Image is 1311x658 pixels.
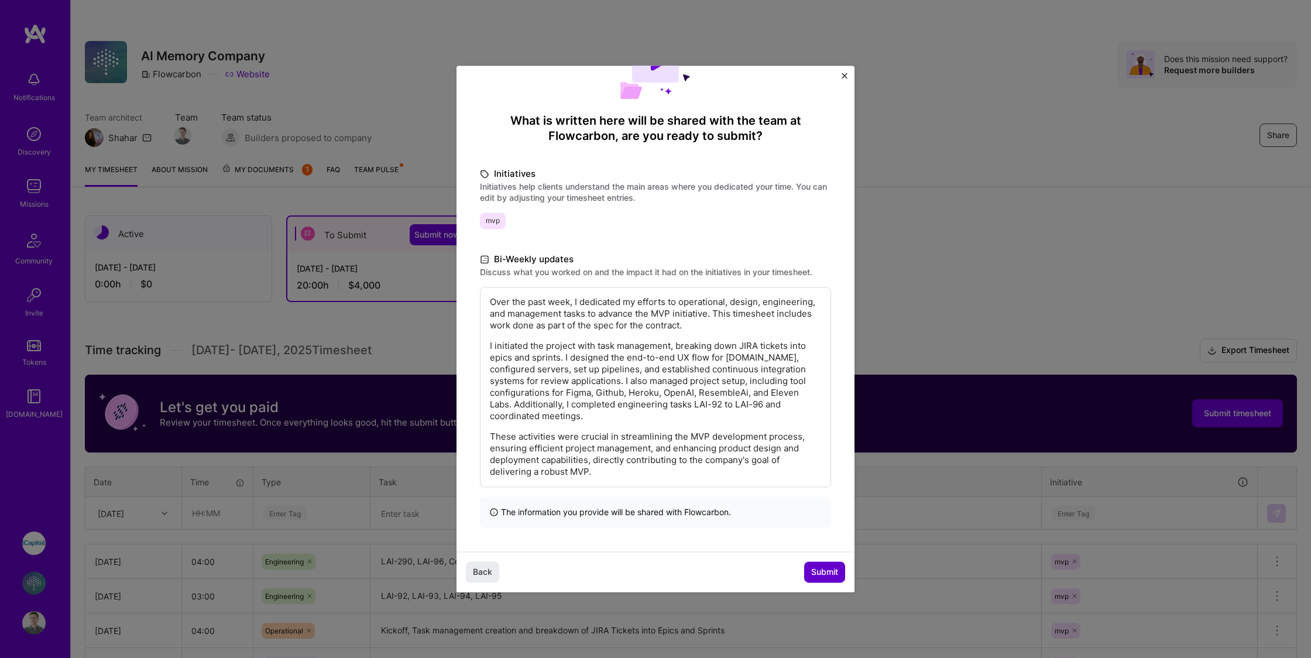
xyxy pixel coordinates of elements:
[480,252,831,266] label: Bi-Weekly updates
[480,213,506,229] span: mvp
[480,253,489,266] i: icon DocumentBlack
[466,562,499,583] button: Back
[480,167,831,181] label: Initiatives
[842,73,847,85] button: Close
[804,562,845,583] button: Submit
[480,113,831,143] h4: What is written here will be shared with the team at Flowcarbon , are you ready to submit?
[480,496,831,527] div: The information you provide will be shared with Flowcarbon .
[480,181,831,203] label: Initiatives help clients understand the main areas where you dedicated your time. You can edit by...
[490,431,821,478] p: These activities were crucial in streamlining the MVP development process, ensuring efficient pro...
[473,567,492,578] span: Back
[490,296,821,331] p: Over the past week, I dedicated my efforts to operational, design, engineering, and management ta...
[489,506,499,518] i: icon InfoBlack
[490,340,821,422] p: I initiated the project with task management, breaking down JIRA tickets into epics and sprints. ...
[480,266,831,277] label: Discuss what you worked on and the impact it had on the initiatives in your timesheet.
[811,567,838,578] span: Submit
[480,167,489,181] i: icon TagBlack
